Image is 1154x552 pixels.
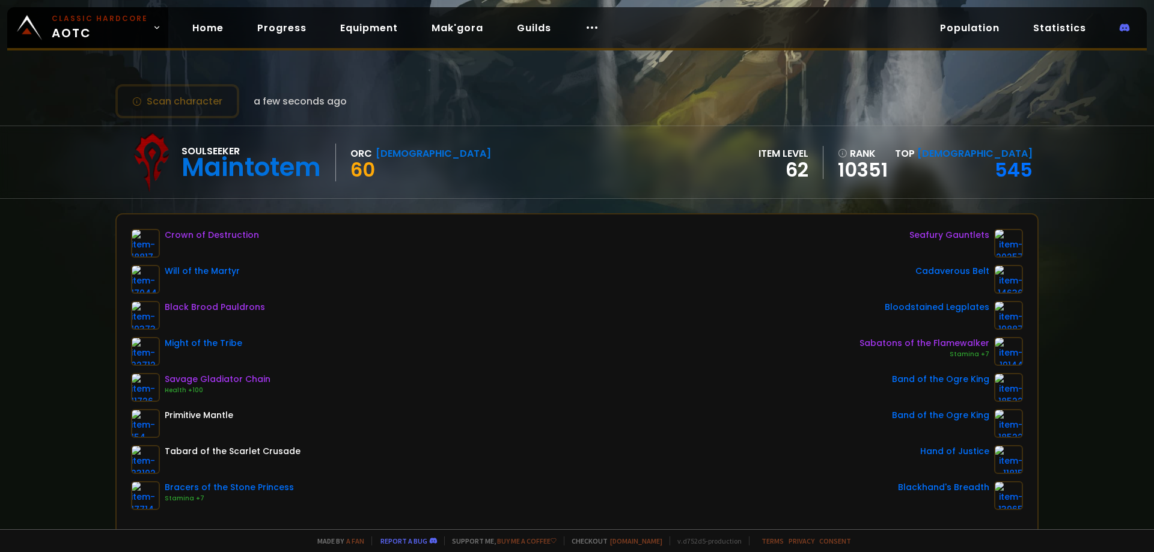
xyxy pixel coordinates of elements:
[165,494,294,503] div: Stamina +7
[762,536,784,545] a: Terms
[564,536,662,545] span: Checkout
[165,337,242,350] div: Might of the Tribe
[994,373,1023,402] img: item-18522
[52,13,148,42] span: AOTC
[892,373,989,386] div: Band of the Ogre King
[183,16,233,40] a: Home
[131,409,160,438] img: item-154
[165,445,301,458] div: Tabard of the Scarlet Crusade
[610,536,662,545] a: [DOMAIN_NAME]
[759,161,808,179] div: 62
[165,265,240,278] div: Will of the Martyr
[131,229,160,258] img: item-18817
[182,144,321,159] div: Soulseeker
[7,7,168,48] a: Classic HardcoreAOTC
[819,536,851,545] a: Consent
[131,481,160,510] img: item-17714
[182,159,321,177] div: Maintotem
[994,409,1023,438] img: item-18522
[131,301,160,330] img: item-19373
[422,16,493,40] a: Mak'gora
[310,536,364,545] span: Made by
[346,536,364,545] a: a fan
[930,16,1009,40] a: Population
[115,84,239,118] button: Scan character
[165,481,294,494] div: Bracers of the Stone Princess
[131,265,160,294] img: item-17044
[165,301,265,314] div: Black Brood Pauldrons
[859,350,989,359] div: Stamina +7
[898,481,989,494] div: Blackhand's Breadth
[497,536,557,545] a: Buy me a coffee
[350,146,372,161] div: Orc
[892,409,989,422] div: Band of the Ogre King
[131,445,160,474] img: item-23192
[838,146,888,161] div: rank
[165,229,259,241] div: Crown of Destruction
[994,301,1023,330] img: item-19887
[507,16,561,40] a: Guilds
[994,337,1023,366] img: item-19144
[838,161,888,179] a: 10351
[759,146,808,161] div: item level
[254,94,347,109] span: a few seconds ago
[350,156,375,183] span: 60
[994,229,1023,258] img: item-20257
[920,445,989,458] div: Hand of Justice
[670,536,742,545] span: v. d752d5 - production
[444,536,557,545] span: Support me,
[131,337,160,366] img: item-22712
[165,386,270,395] div: Health +100
[915,265,989,278] div: Cadaverous Belt
[859,337,989,350] div: Sabatons of the Flamewalker
[885,301,989,314] div: Bloodstained Legplates
[789,536,814,545] a: Privacy
[165,409,233,422] div: Primitive Mantle
[909,229,989,241] div: Seafury Gauntlets
[248,16,316,40] a: Progress
[52,13,148,24] small: Classic Hardcore
[331,16,408,40] a: Equipment
[376,146,491,161] div: [DEMOGRAPHIC_DATA]
[994,265,1023,294] img: item-14636
[994,445,1023,474] img: item-11815
[994,481,1023,510] img: item-13965
[895,146,1033,161] div: Top
[917,147,1033,160] span: [DEMOGRAPHIC_DATA]
[165,373,270,386] div: Savage Gladiator Chain
[995,156,1033,183] a: 545
[380,536,427,545] a: Report a bug
[1024,16,1096,40] a: Statistics
[131,373,160,402] img: item-11726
